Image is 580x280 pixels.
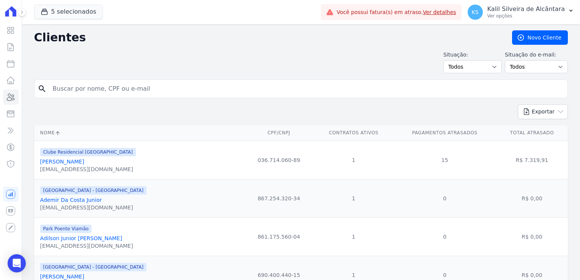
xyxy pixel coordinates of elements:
td: 1 [314,179,394,217]
td: 1 [314,141,394,179]
p: Ver opções [487,13,565,19]
span: [GEOGRAPHIC_DATA] - [GEOGRAPHIC_DATA] [40,263,147,271]
th: Total Atrasado [496,125,568,141]
a: [PERSON_NAME] [40,274,84,280]
a: Adilson Junior [PERSON_NAME] [40,235,122,241]
td: 0 [394,217,496,256]
p: Kalil Silveira de Alcântara [487,5,565,13]
label: Situação: [443,51,502,59]
th: Nome [34,125,244,141]
td: R$ 0,00 [496,179,568,217]
span: Park Poente Viamão [40,225,92,233]
a: Ademir Da Costa Junior [40,197,102,203]
span: KS [472,9,479,15]
a: [PERSON_NAME] [40,159,84,165]
div: [EMAIL_ADDRESS][DOMAIN_NAME] [40,242,133,250]
th: Contratos Ativos [314,125,394,141]
td: R$ 0,00 [496,217,568,256]
div: [EMAIL_ADDRESS][DOMAIN_NAME] [40,204,147,211]
div: [EMAIL_ADDRESS][DOMAIN_NAME] [40,165,136,173]
span: Você possui fatura(s) em atraso. [337,8,456,16]
span: Clube Residencial [GEOGRAPHIC_DATA] [40,148,136,156]
div: Open Intercom Messenger [8,254,26,272]
i: search [38,84,47,93]
td: 867.254.320-34 [244,179,314,217]
td: R$ 7.319,91 [496,141,568,179]
th: CPF/CNPJ [244,125,314,141]
td: 036.714.060-89 [244,141,314,179]
button: KS Kalil Silveira de Alcântara Ver opções [462,2,580,23]
a: Novo Cliente [512,30,568,45]
span: [GEOGRAPHIC_DATA] - [GEOGRAPHIC_DATA] [40,186,147,195]
th: Pagamentos Atrasados [394,125,496,141]
td: 0 [394,179,496,217]
button: Exportar [518,104,568,119]
button: 5 selecionados [34,5,103,19]
td: 15 [394,141,496,179]
input: Buscar por nome, CPF ou e-mail [48,81,564,96]
td: 1 [314,217,394,256]
h2: Clientes [34,31,500,44]
a: Ver detalhes [423,9,456,15]
label: Situação do e-mail: [505,51,568,59]
td: 861.175.560-04 [244,217,314,256]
